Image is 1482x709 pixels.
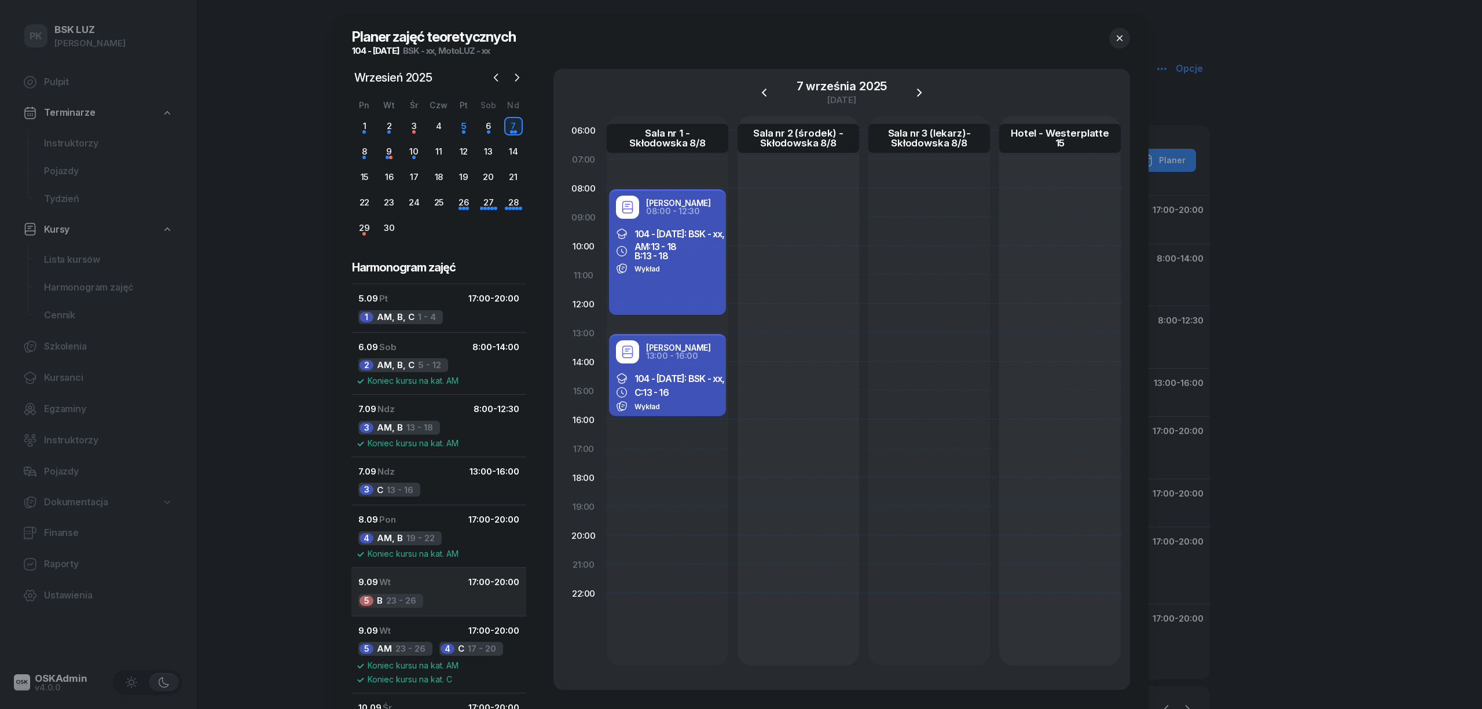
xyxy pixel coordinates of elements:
div: 06:00 [560,116,607,145]
span: Wt [379,576,391,587]
span: 14:00 [496,341,519,352]
span: 17:00 [468,625,490,636]
span: Pon [379,514,396,525]
div: 6 [479,117,498,135]
div: 3 [360,484,373,495]
div: 13 - 18 [358,421,440,435]
div: 09:00 [560,203,607,232]
span: Koniec kursu na kat. C [368,675,452,684]
span: Koniec kursu na kat. AM [368,662,458,670]
div: C: [634,388,669,397]
div: 11:00 [560,260,607,289]
div: 19 [454,168,473,186]
div: 27 [479,193,498,212]
span: 20:00 [494,514,519,525]
div: 2 [380,117,398,135]
div: [PERSON_NAME] [646,199,711,207]
span: AM, B [377,531,403,546]
span: 13 - 18 [651,241,676,252]
span: 8.09 [358,514,378,525]
a: Sala nr 1 - Skłodowska 8/8 [607,124,728,153]
span: 8:00 [474,403,493,414]
span: Koniec kursu na kat. AM [368,439,458,447]
div: Pn [352,100,377,110]
span: Pt [379,293,388,304]
span: C [377,483,383,498]
span: 13 - 18 [642,250,667,262]
div: - [472,340,519,355]
div: 12 [454,142,473,161]
span: 12:30 [497,403,519,414]
div: 13 - 16 [358,483,420,497]
div: 14 [504,142,523,161]
div: [PERSON_NAME] [646,344,711,352]
div: 21:00 [560,550,607,579]
span: 17:00 [468,576,490,587]
span: B [377,593,383,608]
div: 7 września 2025 [797,80,887,92]
div: 13:00 [560,318,607,347]
span: AM, B [377,420,403,435]
button: 7.09Ndz13:00-16:003C13 - 16 [351,457,526,505]
div: 18:00 [560,463,607,492]
div: 21 [504,168,523,186]
div: 28 [504,193,523,212]
div: 20:00 [560,521,607,550]
div: 5 [454,117,473,135]
h3: Harmonogram zajęć [352,258,526,277]
div: 11 [430,142,448,161]
div: - [468,291,519,306]
div: 4 [441,644,454,654]
span: 13 - 16 [643,387,668,398]
div: 12:00 [560,289,607,318]
div: 08:00 - 12:30 [646,207,711,215]
div: B: [634,251,676,260]
span: Wrzesień 2025 [350,68,437,87]
div: 23 - 26 [358,642,432,656]
span: 8:00 [472,341,492,352]
div: 4 [430,117,448,135]
div: Sob [476,100,501,110]
button: 5.09Pt17:00-20:001AM, B, C1 - 4 [351,284,526,332]
div: 1 [360,312,373,322]
span: 13:00 [469,466,492,477]
div: 2 [360,360,373,370]
div: 22 [355,193,373,212]
span: 9.09 [358,625,378,636]
div: 24 [405,193,423,212]
div: 5 - 12 [358,358,448,372]
div: 5 [360,596,373,606]
div: 22:00 [560,579,607,608]
div: 29 [355,219,373,237]
span: Sob [379,341,397,352]
div: - [474,402,519,417]
div: Sala nr 3 (lekarz)- Skłodowska 8/8 [878,128,981,148]
a: Sala nr 3 (lekarz)- Skłodowska 8/8 [868,124,990,153]
div: 1 - 4 [358,310,443,324]
div: Nd [501,100,526,110]
div: Pt [451,100,476,110]
span: 16:00 [496,466,519,477]
div: 15:00 [560,376,607,405]
div: Wt [377,100,402,110]
a: Hotel - Westerplatte 15 [999,124,1121,153]
button: 6.09Sob8:00-14:002AM, B, C5 - 12Koniec kursu na kat. AM [351,332,526,395]
span: 17:00 [468,514,490,525]
span: 104 - [DATE] [352,45,399,56]
span: Wykład [634,402,660,411]
h2: Planer zajęć teoretycznych [352,28,516,55]
div: 20 [479,168,498,186]
span: AM [377,644,392,653]
span: 7.09 [358,403,376,414]
div: 14:00 [560,347,607,376]
div: - [469,464,519,479]
button: 8.09Pon17:00-20:004AM, B19 - 22Koniec kursu na kat. AM [351,505,526,567]
div: 9 [380,142,398,161]
span: Koniec kursu na kat. AM [368,550,458,558]
button: 7.09Ndz8:00-12:303AM, B13 - 18Koniec kursu na kat. AM [351,394,526,457]
span: 9.09 [358,576,378,587]
div: 18 [430,168,448,186]
div: Śr [402,100,427,110]
span: 6.09 [358,341,378,352]
div: 16:00 [560,405,607,434]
